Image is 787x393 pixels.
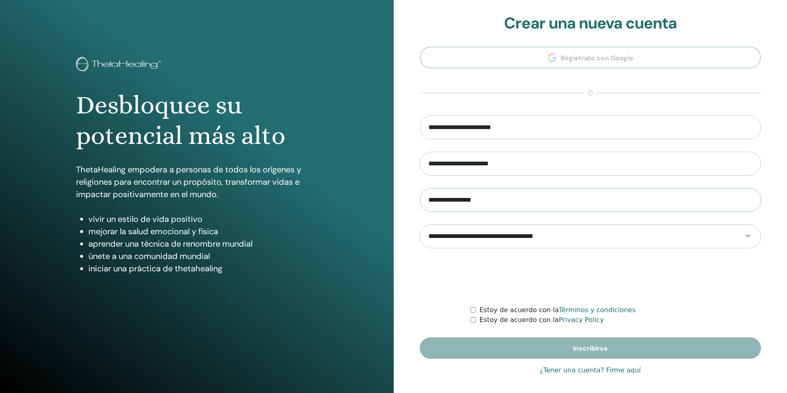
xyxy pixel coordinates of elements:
label: Estoy de acuerdo con la [479,315,604,325]
h2: Crear una nueva cuenta [420,14,761,33]
a: ¿Tener una cuenta? Firme aquí [540,365,641,375]
h1: Desbloquee su potencial más alto [76,90,318,151]
iframe: reCAPTCHA [528,261,653,293]
a: Términos y condiciones [559,306,636,314]
li: mejorar la salud emocional y física [88,225,318,238]
li: aprender una técnica de renombre mundial [88,238,318,250]
li: vivir un estilo de vida positivo [88,213,318,225]
p: ThetaHealing empodera a personas de todos los orígenes y religiones para encontrar un propósito, ... [76,163,318,200]
span: o [584,88,597,98]
label: Estoy de acuerdo con la [479,305,635,315]
li: iniciar una práctica de thetahealing [88,262,318,275]
li: únete a una comunidad mundial [88,250,318,262]
a: Privacy Policy [559,316,604,324]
